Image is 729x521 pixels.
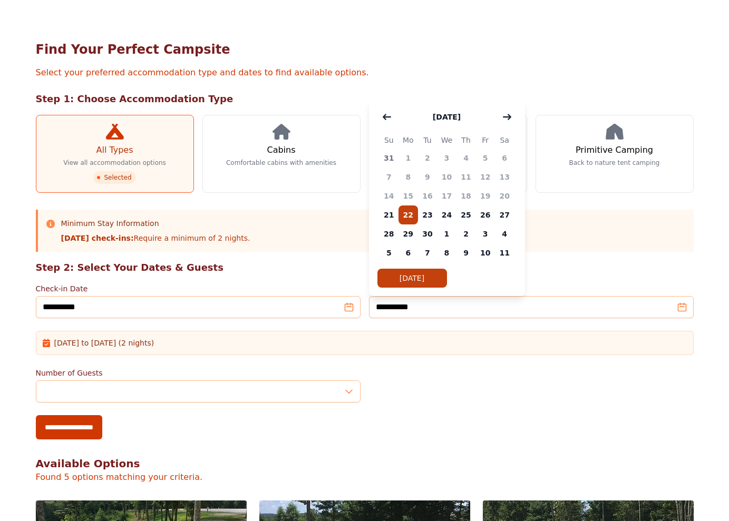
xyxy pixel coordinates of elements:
span: 9 [418,168,438,186]
span: 8 [437,243,456,262]
span: 20 [495,186,514,205]
h3: All Types [96,144,133,156]
p: Require a minimum of 2 nights. [61,233,250,243]
p: Found 5 options matching your criteria. [36,471,694,484]
span: 9 [456,243,476,262]
span: 30 [418,224,438,243]
p: Select your preferred accommodation type and dates to find available options. [36,66,694,79]
span: Tu [418,134,438,146]
span: 2 [456,224,476,243]
span: 13 [495,168,514,186]
span: 1 [398,149,418,168]
span: 4 [456,149,476,168]
label: Check-in Date [36,283,361,294]
span: 17 [437,186,456,205]
h3: Minimum Stay Information [61,218,250,229]
h2: Available Options [36,456,694,471]
p: View all accommodation options [63,159,166,167]
button: [DATE] [422,106,471,127]
a: All Types View all accommodation options Selected [36,115,194,193]
span: 4 [495,224,514,243]
span: 3 [475,224,495,243]
a: Primitive Camping Back to nature tent camping [536,115,694,193]
span: 3 [437,149,456,168]
span: [DATE] to [DATE] (2 nights) [54,338,154,348]
span: 26 [475,205,495,224]
span: Su [380,134,399,146]
span: Sa [495,134,514,146]
span: 19 [475,186,495,205]
h3: Cabins [267,144,295,156]
span: 11 [456,168,476,186]
span: We [437,134,456,146]
span: 5 [475,149,495,168]
span: 2 [418,149,438,168]
label: Number of Guests [36,368,361,378]
span: 27 [495,205,514,224]
span: 24 [437,205,456,224]
span: 21 [380,205,399,224]
span: 6 [398,243,418,262]
span: 23 [418,205,438,224]
span: 6 [495,149,514,168]
span: 29 [398,224,418,243]
button: [DATE] [377,269,447,288]
span: 22 [398,205,418,224]
span: 28 [380,224,399,243]
span: Mo [398,134,418,146]
span: 10 [437,168,456,186]
span: 25 [456,205,476,224]
span: 11 [495,243,514,262]
span: 12 [475,168,495,186]
h3: Primitive Camping [576,144,653,156]
span: 10 [475,243,495,262]
h2: Step 2: Select Your Dates & Guests [36,260,694,275]
span: 16 [418,186,438,205]
span: Fr [475,134,495,146]
h2: Step 1: Choose Accommodation Type [36,92,694,106]
span: 5 [380,243,399,262]
a: Cabins Comfortable cabins with amenities [202,115,361,193]
label: Check-out Date [369,283,694,294]
span: Selected [93,171,135,184]
span: 18 [456,186,476,205]
p: Comfortable cabins with amenities [226,159,336,167]
span: 31 [380,149,399,168]
span: 1 [437,224,456,243]
h1: Find Your Perfect Campsite [36,41,694,58]
strong: [DATE] check-ins: [61,234,134,242]
span: 8 [398,168,418,186]
span: 15 [398,186,418,205]
p: Back to nature tent camping [569,159,660,167]
span: Th [456,134,476,146]
span: 7 [380,168,399,186]
span: 7 [418,243,438,262]
span: 14 [380,186,399,205]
